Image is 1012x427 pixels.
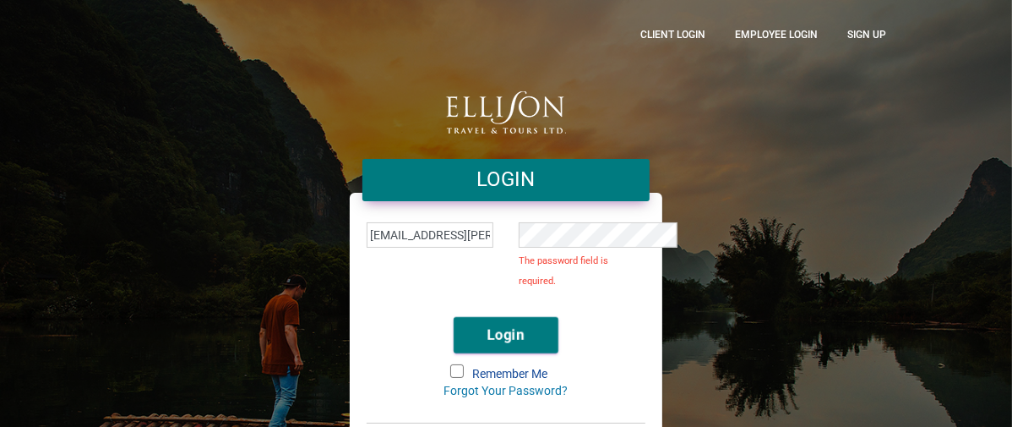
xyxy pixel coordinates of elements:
a: Forgot Your Password? [444,384,569,397]
a: Employee Login [722,13,830,56]
a: CLient Login [628,13,718,56]
button: Login [454,317,558,353]
label: Remember Me [452,366,561,383]
strong: The password field is required. [519,255,608,287]
img: logo.png [446,91,566,134]
h4: LOGIN [375,166,637,194]
a: Sign up [835,13,899,56]
input: Email Address [367,222,493,248]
